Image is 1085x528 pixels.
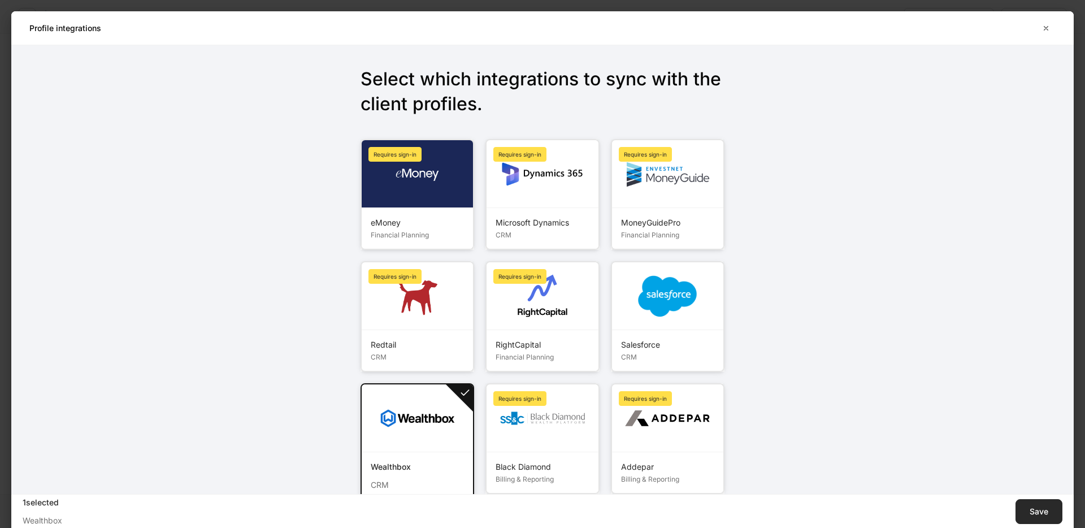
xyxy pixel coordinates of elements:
img: MoneyGuidePro logo [623,152,711,196]
img: Addepar logo [625,404,710,432]
img: Salesforce logo [636,265,699,328]
h5: Profile integrations [29,23,101,34]
img: Black Diamond logo [500,404,585,432]
div: Microsoft Dynamics [496,217,589,228]
div: Requires sign-in [493,391,546,406]
div: Salesforce [621,339,714,350]
input: Salesforce logoSalesforceCRM [611,261,724,372]
div: Financial Planning [621,228,714,240]
div: Requires sign-in [619,147,672,162]
div: CRM [371,473,464,491]
div: Requires sign-in [368,269,422,284]
div: Black Diamond [496,461,589,473]
img: Redtail logo [395,274,440,319]
div: Requires sign-in [493,269,546,284]
input: Wealthbox logoWealthboxCRM [361,383,474,501]
div: MoneyGuidePro [621,217,714,228]
input: Addepar logoAddeparBilling & ReportingRequires sign-in [611,383,724,494]
div: Requires sign-in [619,391,672,406]
img: Wealthbox logo [377,406,458,431]
img: RightCapital logo [518,271,567,321]
button: Save [1015,499,1062,524]
div: Addepar [621,461,714,473]
img: Microsoft Dynamics logo [501,152,583,197]
div: Billing & Reporting [621,473,714,484]
h1: Select which integrations to sync with the client profiles . [361,67,724,125]
div: RightCapital [496,339,589,350]
div: Redtail [371,339,464,350]
div: Financial Planning [371,228,464,240]
div: Billing & Reporting [496,473,589,484]
div: CRM [496,228,589,240]
div: Save [1030,508,1048,516]
div: Financial Planning [496,350,589,362]
div: Wealthbox [371,461,464,473]
div: Requires sign-in [368,147,422,162]
input: Microsoft Dynamics logoMicrosoft DynamicsCRMRequires sign-in [485,139,599,250]
div: Requires sign-in [493,147,546,162]
input: MoneyGuidePro logoMoneyGuideProFinancial PlanningRequires sign-in [611,139,724,250]
div: Wealthbox [23,508,519,526]
div: 1 selected [23,497,519,508]
input: Black Diamond logoBlack DiamondBilling & ReportingRequires sign-in [485,383,599,494]
div: CRM [371,350,464,362]
input: eMoney logoeMoneyFinancial PlanningRequires sign-in [361,139,474,250]
input: RightCapital logoRightCapitalFinancial PlanningRequires sign-in [485,261,599,372]
div: eMoney [371,217,464,228]
input: Redtail logoRedtailCRMRequires sign-in [361,261,474,372]
img: eMoney logo [388,157,447,191]
div: CRM [621,350,714,362]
